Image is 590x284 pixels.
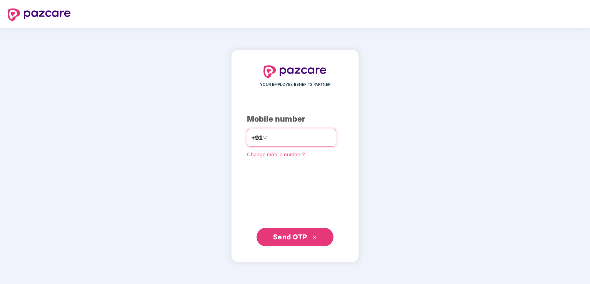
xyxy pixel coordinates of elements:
[263,135,267,140] span: down
[8,8,71,21] img: logo
[257,228,333,246] button: Send OTPdouble-right
[251,133,263,143] span: +91
[312,235,317,240] span: double-right
[247,113,343,125] div: Mobile number
[260,82,330,88] span: YOUR EMPLOYEE BENEFITS PARTNER
[273,233,307,241] span: Send OTP
[247,151,305,157] a: Change mobile number?
[263,65,327,78] img: logo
